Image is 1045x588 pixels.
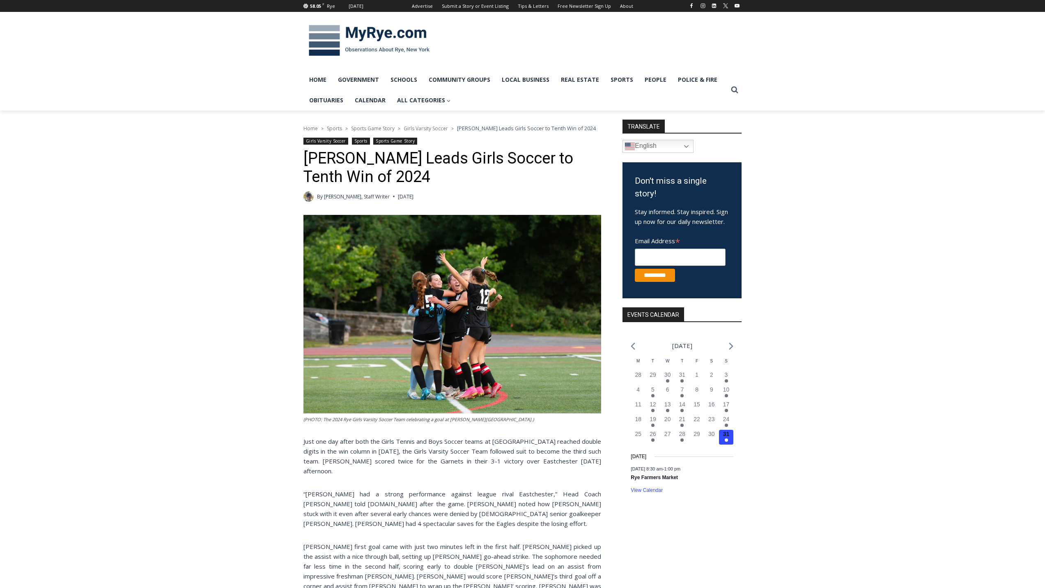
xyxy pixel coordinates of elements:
[635,207,729,226] p: Stay informed. Stay inspired. Sign up now for our daily newsletter.
[622,140,694,153] a: English
[650,401,656,408] time: 12
[645,430,660,445] button: 26 Has events
[708,431,715,437] time: 30
[723,416,730,422] time: 24
[631,371,645,385] button: 28
[660,400,675,415] button: 13 Has events
[680,379,684,383] em: Has events
[636,359,640,363] span: M
[660,415,675,430] button: 20
[664,371,671,378] time: 30
[675,371,690,385] button: 31 Has events
[303,149,601,187] h1: [PERSON_NAME] Leads Girls Soccer to Tenth Win of 2024
[345,126,348,131] span: >
[457,125,596,132] span: [PERSON_NAME] Leads Girls Soccer to Tenth Win of 2024
[704,430,719,445] button: 30
[645,385,660,400] button: 5 Has events
[660,430,675,445] button: 27
[303,69,727,111] nav: Primary Navigation
[680,386,684,393] time: 7
[660,385,675,400] button: 6
[496,69,555,90] a: Local Business
[708,416,715,422] time: 23
[635,371,641,378] time: 28
[397,96,451,105] span: All Categories
[373,138,417,145] a: Sports Game Story
[696,359,698,363] span: F
[666,359,669,363] span: W
[725,409,728,412] em: Has events
[631,466,680,471] time: -
[635,401,641,408] time: 11
[689,371,704,385] button: 1
[694,416,700,422] time: 22
[675,415,690,430] button: 21 Has events
[675,385,690,400] button: 7 Has events
[404,125,448,132] a: Girls Varsity Soccer
[324,193,390,200] a: [PERSON_NAME], Staff Writer
[694,401,700,408] time: 15
[635,233,726,247] label: Email Address
[679,401,686,408] time: 14
[664,401,671,408] time: 13
[650,371,656,378] time: 29
[651,394,655,397] em: Has events
[645,415,660,430] button: 19 Has events
[352,138,370,145] a: Sports
[719,415,734,430] button: 24 Has events
[687,1,696,11] a: Facebook
[631,453,646,461] time: [DATE]
[631,415,645,430] button: 18
[645,400,660,415] button: 12 Has events
[303,489,601,528] p: “[PERSON_NAME] had a strong performance against league rival Eastchester,” Head Coach [PERSON_NAM...
[725,394,728,397] em: Has events
[698,1,708,11] a: Instagram
[303,125,318,132] a: Home
[385,69,423,90] a: Schools
[704,371,719,385] button: 2
[719,430,734,445] button: 31 Has events
[303,416,601,423] figcaption: (PHOTO: The 2024 Rye Girls Varsity Soccer Team celebrating a goal at [PERSON_NAME][GEOGRAPHIC_DAT...
[605,69,639,90] a: Sports
[351,125,395,132] a: Sports Game Story
[689,385,704,400] button: 8
[719,400,734,415] button: 17 Has events
[666,379,669,383] em: Has events
[666,386,669,393] time: 6
[680,394,684,397] em: Has events
[652,359,654,363] span: T
[303,69,332,90] a: Home
[695,371,698,378] time: 1
[631,430,645,445] button: 25
[689,415,704,430] button: 22
[725,359,728,363] span: S
[555,69,605,90] a: Real Estate
[635,416,641,422] time: 18
[625,141,635,151] img: en
[704,415,719,430] button: 23
[303,138,349,145] a: Girls Varsity Soccer
[710,359,713,363] span: S
[675,400,690,415] button: 14 Has events
[672,340,692,351] li: [DATE]
[709,1,719,11] a: Linkedin
[681,359,683,363] span: T
[710,386,713,393] time: 9
[636,386,640,393] time: 4
[645,358,660,371] div: Tuesday
[729,342,733,350] a: Next month
[631,385,645,400] button: 4
[303,124,601,132] nav: Breadcrumbs
[651,386,655,393] time: 5
[322,2,324,6] span: F
[303,215,601,413] img: (PHOTO: The 2024 Rye Girls Varsity Soccer Team celebrating a goal at Nugent Stadium.)
[650,431,656,437] time: 26
[332,69,385,90] a: Government
[391,90,457,111] a: All Categories
[317,193,323,201] span: By
[321,126,324,131] span: >
[704,358,719,371] div: Saturday
[398,126,400,131] span: >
